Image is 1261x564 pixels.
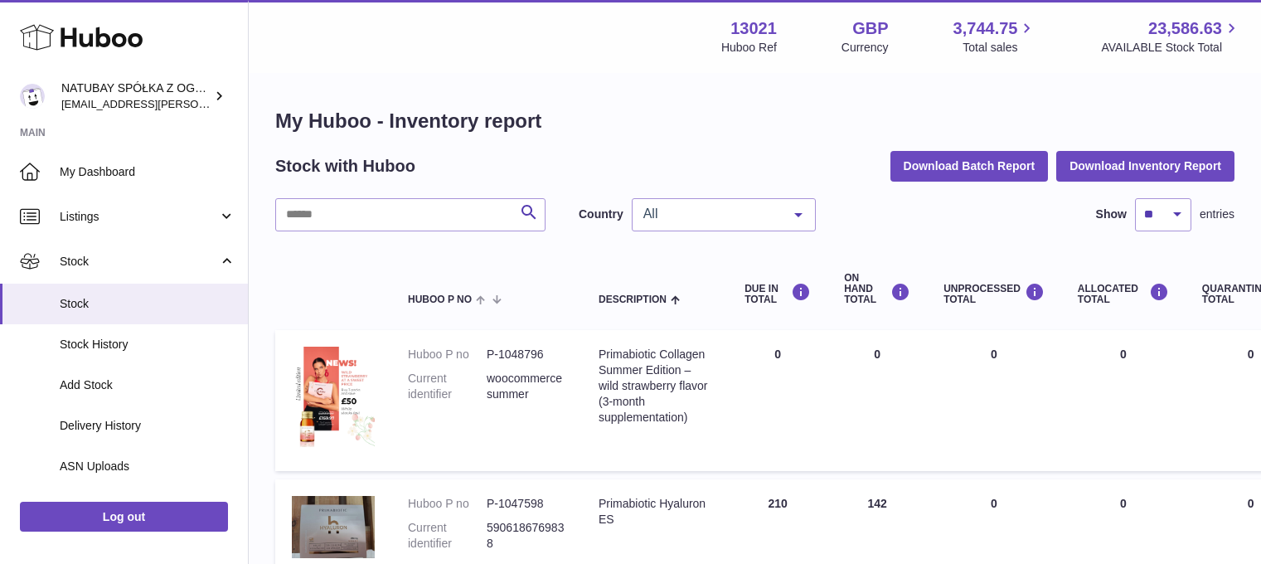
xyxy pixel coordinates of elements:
td: 0 [827,330,927,471]
span: Stock History [60,337,235,352]
dd: woocommercesummer [487,371,565,402]
div: NATUBAY SPÓŁKA Z OGRANICZONĄ ODPOWIEDZIALNOŚCIĄ [61,80,211,112]
span: 0 [1248,348,1254,361]
dt: Current identifier [408,520,487,552]
span: [EMAIL_ADDRESS][PERSON_NAME][DOMAIN_NAME] [61,97,332,110]
td: 0 [728,330,827,471]
dt: Huboo P no [408,347,487,362]
span: Total sales [963,40,1036,56]
div: Huboo Ref [721,40,777,56]
span: AVAILABLE Stock Total [1101,40,1241,56]
div: Primabiotic Hyaluron ES [599,496,711,528]
span: Delivery History [60,418,235,434]
dt: Current identifier [408,371,487,402]
span: My Dashboard [60,164,235,180]
div: Primabiotic Collagen Summer Edition – wild strawberry flavor (3-month supplementation) [599,347,711,425]
button: Download Batch Report [890,151,1049,181]
span: 0 [1248,497,1254,510]
label: Country [579,207,623,222]
dd: 5906186769838 [487,520,565,552]
span: Description [599,294,667,305]
div: ON HAND Total [844,273,910,306]
div: UNPROCESSED Total [943,283,1045,305]
img: product image [292,347,375,450]
span: Listings [60,209,218,225]
h1: My Huboo - Inventory report [275,108,1234,134]
a: 3,744.75 Total sales [953,17,1037,56]
dd: P-1047598 [487,496,565,512]
span: All [639,206,782,222]
img: kacper.antkowski@natubay.pl [20,84,45,109]
strong: GBP [852,17,888,40]
h2: Stock with Huboo [275,155,415,177]
span: Stock [60,254,218,270]
dt: Huboo P no [408,496,487,512]
div: DUE IN TOTAL [744,283,811,305]
span: ASN Uploads [60,459,235,474]
span: 23,586.63 [1148,17,1222,40]
span: Stock [60,296,235,312]
strong: 13021 [730,17,777,40]
img: product image [292,496,375,558]
span: entries [1200,207,1234,222]
td: 0 [927,330,1061,471]
a: 23,586.63 AVAILABLE Stock Total [1101,17,1241,56]
dd: P-1048796 [487,347,565,362]
td: 0 [1061,330,1186,471]
label: Show [1096,207,1127,222]
span: Add Stock [60,377,235,393]
span: 3,744.75 [953,17,1018,40]
a: Log out [20,502,228,532]
div: Currency [841,40,889,56]
div: ALLOCATED Total [1078,283,1169,305]
button: Download Inventory Report [1056,151,1234,181]
span: Huboo P no [408,294,472,305]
